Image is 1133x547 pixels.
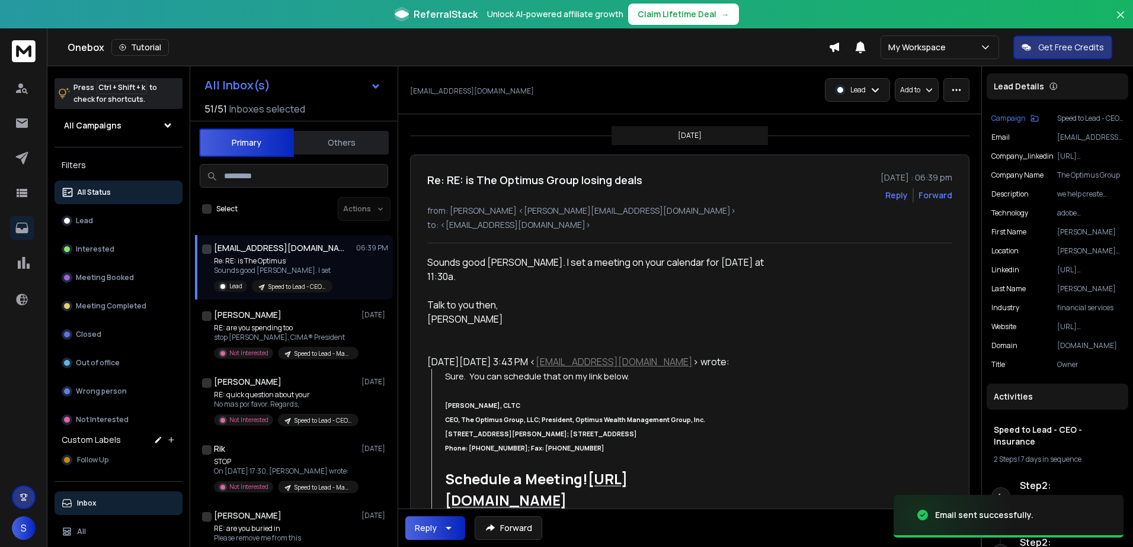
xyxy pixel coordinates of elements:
span: 2 Steps [994,454,1017,464]
p: Press to check for shortcuts. [73,82,157,105]
h3: Custom Labels [62,434,121,446]
h1: Re: RE: is The Optimus Group losing deals [427,172,642,188]
p: Please remove me from this [214,533,356,543]
p: [PERSON_NAME] [1057,227,1124,237]
p: Re: RE: is The Optimus [214,256,332,266]
span: Ctrl + Shift + k [97,81,147,94]
p: All [77,527,86,536]
span: Schedule a Meeting! [445,469,628,510]
p: No mas por favor. Regards, [214,400,356,409]
div: Talk to you then, [427,298,773,312]
button: Others [294,130,389,156]
p: STOP [214,457,356,466]
div: Sounds good [PERSON_NAME]. I set a meeting on your calendar for [DATE] at 11:30a. [427,255,773,284]
p: Unlock AI-powered affiliate growth [487,8,623,20]
div: Activities [987,384,1128,410]
p: On [DATE] 17:30, [PERSON_NAME] wrote: [214,466,356,476]
div: Onebox [68,39,828,56]
p: Get Free Credits [1038,41,1104,53]
p: Not Interested [76,415,129,424]
label: Select [216,204,238,214]
p: [PERSON_NAME][GEOGRAPHIC_DATA] [1057,246,1124,256]
p: Owner [1057,360,1124,369]
p: Sounds good [PERSON_NAME]. I set [214,266,332,275]
button: Primary [199,128,294,157]
button: Meeting Booked [55,266,183,289]
div: [DATE][DATE] 3:43 PM < > wrote: [427,355,773,369]
p: Lead [850,85,866,95]
p: Campaign [991,114,1026,123]
button: Not Interested [55,408,183,432]
p: [DATE] [361,310,388,320]
p: [DATE] [361,511,388,520]
p: Meeting Booked [76,273,134,282]
h1: Rik [214,443,225,455]
p: [DATE] [678,131,702,140]
button: Meeting Completed [55,294,183,318]
p: stop [PERSON_NAME], CIMA® President [214,333,356,342]
button: Reply [885,189,908,201]
p: title [991,360,1005,369]
p: [DATE] : 06:39 pm [881,172,952,184]
div: Email sent successfully. [935,509,1033,521]
h1: [EMAIL_ADDRESS][DOMAIN_NAME] [214,242,344,254]
p: Out of office [76,358,120,368]
button: Tutorial [111,39,169,56]
span: Sure. You can schedule that on my link below. [445,370,629,382]
p: website [991,322,1016,332]
button: Lead [55,209,183,233]
button: S [12,516,36,540]
p: [URL][DOMAIN_NAME] [1057,152,1124,161]
h1: All Campaigns [64,120,121,131]
p: [URL][DOMAIN_NAME] [1057,322,1124,332]
div: | [994,455,1121,464]
p: [EMAIL_ADDRESS][DOMAIN_NAME] [410,86,534,96]
h3: Filters [55,157,183,173]
div: Forward [918,189,952,201]
p: Not Interested [229,482,268,491]
p: financial services [1057,303,1124,313]
p: [DOMAIN_NAME] [1057,341,1124,350]
button: Get Free Credits [1013,36,1112,59]
p: RE: quick question about your [214,390,356,400]
button: All Campaigns [55,114,183,137]
span: 7 days in sequence [1021,454,1081,464]
p: RE: are you spending too [214,323,356,333]
p: linkedin [991,265,1019,275]
span: CEO, The Optimus Group, LLC; President, Optimus Wealth Management Group, Inc. [445,416,705,424]
p: Speed to Lead - CEO - Insurance [268,282,325,291]
p: [PERSON_NAME] [1057,284,1124,294]
button: Campaign [991,114,1039,123]
span: Phone: [PHONE_NUMBER]; Fax: [PHONE_NUMBER] [445,444,604,452]
p: from: [PERSON_NAME] <[PERSON_NAME][EMAIL_ADDRESS][DOMAIN_NAME]> [427,205,952,217]
p: adobe fonts,akismet,animate.css,beaver builder,bootstrap,elementor,fastly,fitvids.js,flywheel,fon... [1057,208,1124,218]
button: Out of office [55,351,183,375]
button: Reply [405,516,465,540]
p: Add to [900,85,920,95]
p: to: <[EMAIL_ADDRESS][DOMAIN_NAME]> [427,219,952,231]
p: Speed to Lead - Managing Director - Insurance [295,349,351,358]
button: All Status [55,181,183,204]
h1: [PERSON_NAME] [214,309,281,321]
span: 51 / 51 [204,102,227,116]
button: Wrong person [55,379,183,403]
button: Follow Up [55,448,183,472]
p: Lead Details [994,81,1044,92]
h1: [PERSON_NAME] [214,376,281,388]
p: [DATE] [361,377,388,387]
p: we help create retirement income strategies for people in or nearing retirement so their retireme... [1057,189,1124,199]
p: RE: are you buried in [214,524,356,533]
p: industry [991,303,1019,313]
div: [PERSON_NAME] [427,312,773,326]
p: All Status [77,188,111,197]
p: Wrong person [76,387,127,396]
button: Interested [55,237,183,261]
p: Meeting Completed [76,301,146,311]
p: Lead [229,282,242,291]
p: [DATE] [361,444,388,453]
p: First Name [991,227,1026,237]
span: ReferralStack [414,7,478,21]
p: Lead [76,216,93,226]
p: Domain [991,341,1017,350]
p: company_linkedin [991,152,1054,161]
